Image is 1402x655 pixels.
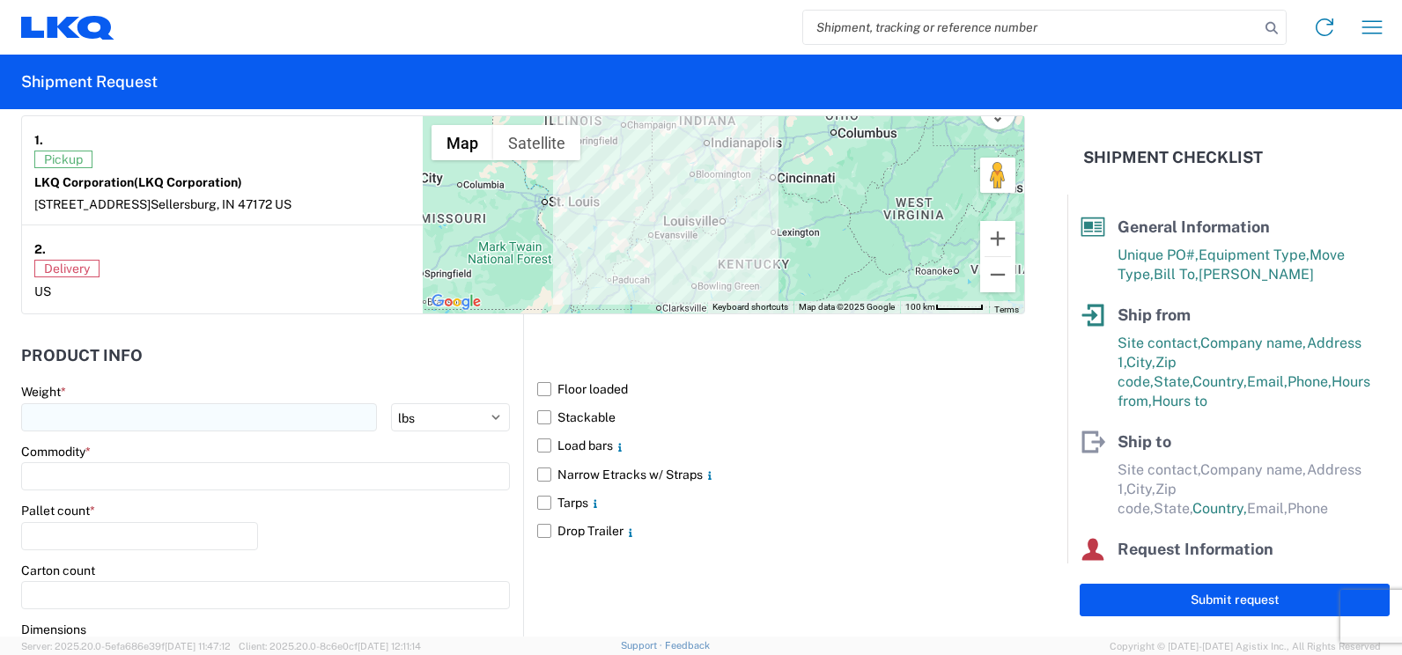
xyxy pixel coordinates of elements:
span: Site contact, [1118,335,1200,351]
label: Pallet count [21,503,95,519]
span: Pickup [34,151,92,168]
span: Company name, [1200,335,1307,351]
span: US [34,284,51,298]
button: Drag Pegman onto the map to open Street View [980,158,1015,193]
label: Weight [21,384,66,400]
span: 100 km [905,302,935,312]
span: Client: 2025.20.0-8c6e0cf [239,641,421,651]
span: [DATE] 11:47:12 [165,641,231,651]
span: Server: 2025.20.0-5efa686e39f [21,641,231,651]
span: City, [1126,354,1155,371]
a: Support [621,640,665,651]
span: Ship to [1118,432,1171,451]
input: Shipment, tracking or reference number [803,11,1259,44]
span: Phone, [1288,373,1332,390]
label: Stackable [537,403,1025,431]
span: Phone [1288,500,1328,517]
span: Map data ©2025 Google [799,302,895,312]
label: Drop Trailer [537,517,1025,545]
label: Commodity [21,444,91,460]
span: Sellersburg, IN 47172 US [151,197,291,211]
label: Tarps [537,489,1025,517]
span: [PERSON_NAME] [1199,266,1314,283]
a: Terms [994,305,1019,314]
span: State, [1154,500,1192,517]
span: Request Information [1118,540,1273,558]
button: Map Scale: 100 km per 51 pixels [900,301,989,313]
strong: LKQ Corporation [34,175,242,189]
strong: 2. [34,238,46,260]
a: Feedback [665,640,710,651]
span: (LKQ Corporation) [134,175,242,189]
h2: Product Info [21,347,143,364]
h2: Shipment Checklist [1083,147,1263,168]
button: Zoom out [980,257,1015,292]
span: General Information [1118,217,1270,236]
button: Keyboard shortcuts [712,301,788,313]
span: Hours to [1152,393,1207,409]
span: [DATE] 12:11:14 [358,641,421,651]
span: Copyright © [DATE]-[DATE] Agistix Inc., All Rights Reserved [1110,638,1381,654]
span: Email, [1247,373,1288,390]
span: Company name, [1200,461,1307,478]
span: Country, [1192,373,1247,390]
label: Carton count [21,563,95,578]
span: [STREET_ADDRESS] [34,197,151,211]
strong: 1. [34,129,43,151]
label: Narrow Etracks w/ Straps [537,460,1025,489]
h2: Shipment Request [21,71,158,92]
span: Email, [1247,500,1288,517]
button: Zoom in [980,221,1015,256]
img: Google [427,291,485,313]
span: Bill To, [1154,266,1199,283]
span: Equipment Type, [1199,247,1310,263]
span: Unique PO#, [1118,247,1199,263]
span: Country, [1192,500,1247,517]
label: Load bars [537,431,1025,460]
button: Submit request [1080,584,1390,616]
span: Delivery [34,260,100,277]
button: Show satellite imagery [493,125,580,160]
label: Floor loaded [537,375,1025,403]
a: Open this area in Google Maps (opens a new window) [427,291,485,313]
button: Show street map [432,125,493,160]
span: City, [1126,481,1155,497]
span: Ship from [1118,305,1191,324]
span: State, [1154,373,1192,390]
label: Dimensions [21,622,86,637]
span: Site contact, [1118,461,1200,478]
